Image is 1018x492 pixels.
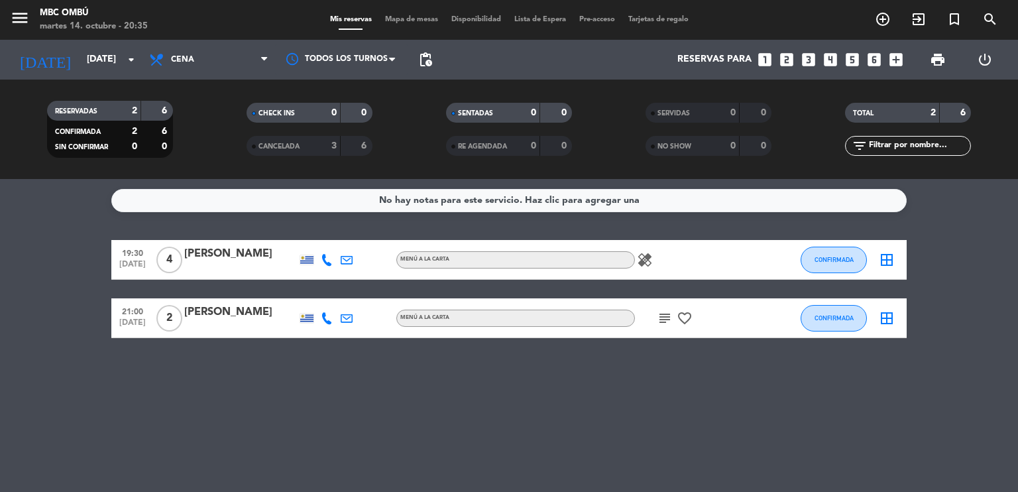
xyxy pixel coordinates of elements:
[508,16,573,23] span: Lista de Espera
[400,315,449,320] span: MENÚ A LA CARTA
[418,52,433,68] span: pending_actions
[10,8,30,32] button: menu
[875,11,891,27] i: add_circle_outline
[331,108,337,117] strong: 0
[379,193,640,208] div: No hay notas para este servicio. Haz clic para agregar una
[879,310,895,326] i: border_all
[677,54,752,65] span: Reservas para
[866,51,883,68] i: looks_6
[561,108,569,117] strong: 0
[730,141,736,151] strong: 0
[573,16,622,23] span: Pre-acceso
[162,127,170,136] strong: 6
[844,51,861,68] i: looks_5
[946,11,962,27] i: turned_in_not
[801,247,867,273] button: CONFIRMADA
[977,52,993,68] i: power_settings_new
[982,11,998,27] i: search
[761,108,769,117] strong: 0
[55,108,97,115] span: RESERVADAS
[156,305,182,332] span: 2
[132,127,137,136] strong: 2
[930,52,946,68] span: print
[184,304,297,321] div: [PERSON_NAME]
[132,142,137,151] strong: 0
[156,247,182,273] span: 4
[171,55,194,64] span: Cena
[657,310,673,326] i: subject
[40,7,148,20] div: MBC Ombú
[123,52,139,68] i: arrow_drop_down
[162,106,170,115] strong: 6
[378,16,445,23] span: Mapa de mesas
[445,16,508,23] span: Disponibilidad
[323,16,378,23] span: Mis reservas
[184,245,297,263] div: [PERSON_NAME]
[761,141,769,151] strong: 0
[961,40,1008,80] div: LOG OUT
[887,51,905,68] i: add_box
[561,141,569,151] strong: 0
[116,318,149,334] span: [DATE]
[258,110,295,117] span: CHECK INS
[637,252,653,268] i: healing
[40,20,148,33] div: martes 14. octubre - 20:35
[815,314,854,322] span: CONFIRMADA
[400,257,449,262] span: MENÚ A LA CARTA
[677,310,693,326] i: favorite_border
[458,143,507,150] span: RE AGENDADA
[801,305,867,332] button: CONFIRMADA
[960,108,968,117] strong: 6
[10,45,80,74] i: [DATE]
[361,141,369,151] strong: 6
[879,252,895,268] i: border_all
[116,260,149,275] span: [DATE]
[657,143,691,150] span: NO SHOW
[458,110,493,117] span: SENTADAS
[778,51,795,68] i: looks_two
[657,110,690,117] span: SERVIDAS
[822,51,839,68] i: looks_4
[531,141,536,151] strong: 0
[868,139,970,153] input: Filtrar por nombre...
[800,51,817,68] i: looks_3
[730,108,736,117] strong: 0
[258,143,300,150] span: CANCELADA
[361,108,369,117] strong: 0
[132,106,137,115] strong: 2
[116,245,149,260] span: 19:30
[622,16,695,23] span: Tarjetas de regalo
[331,141,337,151] strong: 3
[756,51,773,68] i: looks_one
[162,142,170,151] strong: 0
[852,138,868,154] i: filter_list
[931,108,936,117] strong: 2
[815,256,854,263] span: CONFIRMADA
[10,8,30,28] i: menu
[116,303,149,318] span: 21:00
[55,129,101,135] span: CONFIRMADA
[55,144,108,151] span: SIN CONFIRMAR
[911,11,927,27] i: exit_to_app
[531,108,536,117] strong: 0
[853,110,874,117] span: TOTAL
